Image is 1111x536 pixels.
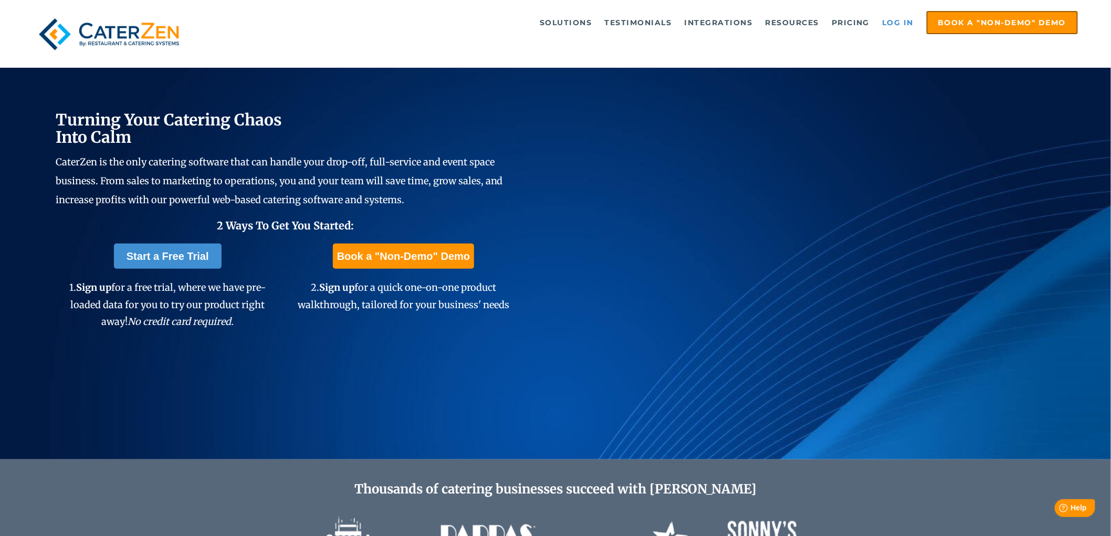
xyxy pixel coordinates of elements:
[76,281,111,293] span: Sign up
[927,11,1078,34] a: Book a "Non-Demo" Demo
[69,281,266,328] span: 1. for a free trial, where we have pre-loaded data for you to try our product right away!
[760,12,825,33] a: Resources
[333,244,474,269] a: Book a "Non-Demo" Demo
[212,11,1077,34] div: Navigation Menu
[114,244,222,269] a: Start a Free Trial
[33,11,185,57] img: caterzen
[111,482,1000,497] h2: Thousands of catering businesses succeed with [PERSON_NAME]
[679,12,758,33] a: Integrations
[877,12,919,33] a: Log in
[128,316,234,328] em: No credit card required.
[56,110,282,147] span: Turning Your Catering Chaos Into Calm
[217,219,354,232] span: 2 Ways To Get You Started:
[319,281,354,293] span: Sign up
[600,12,677,33] a: Testimonials
[56,156,503,206] span: CaterZen is the only catering software that can handle your drop-off, full-service and event spac...
[298,281,509,310] span: 2. for a quick one-on-one product walkthrough, tailored for your business' needs
[826,12,875,33] a: Pricing
[1018,495,1099,524] iframe: Help widget launcher
[534,12,598,33] a: Solutions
